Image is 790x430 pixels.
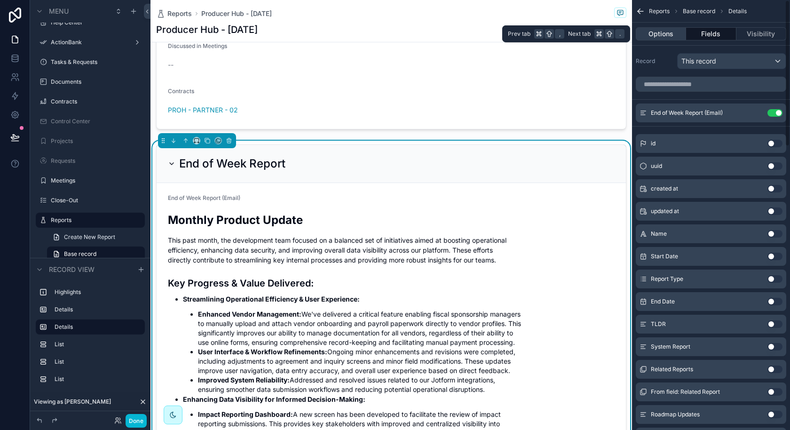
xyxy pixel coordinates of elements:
[651,366,693,373] span: Related Reports
[51,197,143,204] label: Close-Out
[183,395,365,403] strong: Enhancing Data Visibility for Informed Decision-Making:
[651,275,683,283] span: Report Type
[198,347,615,375] li: Ongoing minor enhancements and revisions were completed, including adjustments to agreement and i...
[183,295,360,303] strong: Streamlining Operational Efficiency & User Experience:
[51,118,143,125] label: Control Center
[55,288,141,296] label: Highlights
[736,27,786,40] button: Visibility
[651,388,720,396] span: From field: Related Report
[198,310,615,347] li: We've delivered a critical feature enabling fiscal sponsorship managers to manually upload and at...
[651,185,678,192] span: created at
[681,56,716,66] span: This record
[686,27,736,40] button: Fields
[651,140,656,147] span: id
[651,207,679,215] span: updated at
[51,137,143,145] label: Projects
[179,156,285,171] h2: End of Week Report
[198,348,327,356] strong: User Interface & Workflow Refinements:
[51,19,143,26] label: Help Center
[55,306,141,313] label: Details
[47,247,145,262] a: Base record
[47,230,145,245] a: Create New Report
[51,58,143,66] label: Tasks & Requests
[651,298,675,305] span: End Date
[616,30,624,38] span: .
[649,8,670,15] span: Reports
[651,343,690,350] span: System Report
[168,212,615,228] h2: Monthly Product Update
[198,376,290,384] strong: Improved System Reliability:
[55,375,141,383] label: List
[49,265,95,274] span: Record view
[636,57,673,65] label: Record
[34,398,111,406] span: Viewing as [PERSON_NAME]
[30,280,150,396] div: scrollable content
[651,109,723,117] span: End of Week Report (Email)
[508,30,530,38] span: Prev tab
[728,8,747,15] span: Details
[51,216,139,224] label: Reports
[168,194,240,201] span: End of Week Report (Email)
[683,8,715,15] span: Base record
[167,9,192,18] span: Reports
[51,177,143,184] label: Meetings
[55,358,141,366] label: List
[51,98,143,105] label: Contracts
[651,411,700,418] span: Roadmap Updates
[198,410,293,418] strong: Impact Reporting Dashboard:
[168,235,615,265] p: This past month, the development team focused on a balanced set of initiatives aimed at boosting ...
[51,39,130,46] label: ActionBank
[201,9,272,18] a: Producer Hub - [DATE]
[64,233,115,241] span: Create New Report
[126,414,147,428] button: Done
[168,276,615,290] h3: Key Progress & Value Delivered:
[64,250,96,258] span: Base record
[55,323,137,331] label: Details
[51,78,143,86] label: Documents
[677,53,786,69] button: This record
[51,157,143,165] label: Requests
[568,30,591,38] span: Next tab
[636,27,686,40] button: Options
[651,230,667,238] span: Name
[156,9,192,18] a: Reports
[651,320,666,328] span: TLDR
[49,7,69,16] span: Menu
[198,310,301,318] strong: Enhanced Vendor Management:
[55,341,141,348] label: List
[651,162,662,170] span: uuid
[651,253,678,260] span: Start Date
[156,23,258,36] h1: Producer Hub - [DATE]
[556,30,563,38] span: ,
[198,375,615,394] li: Addressed and resolved issues related to our Jotform integrations, ensuring smoother data submiss...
